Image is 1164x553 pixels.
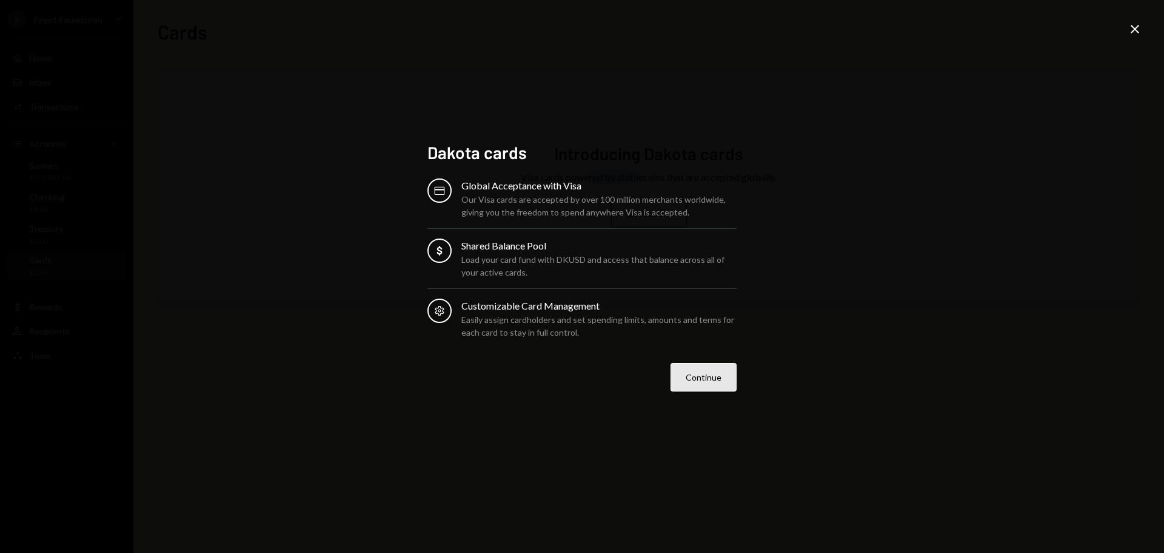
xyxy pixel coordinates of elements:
[427,141,737,165] h2: Dakota cards
[461,313,737,339] div: Easily assign cardholders and set spending limits, amounts and terms for each card to stay in ful...
[671,363,737,392] button: Continue
[461,299,737,313] div: Customizable Card Management
[461,178,737,193] div: Global Acceptance with Visa
[461,239,737,253] div: Shared Balance Pool
[461,193,737,219] div: Our Visa cards are accepted by over 100 million merchants worldwide, giving you the freedom to sp...
[461,253,737,279] div: Load your card fund with DKUSD and access that balance across all of your active cards.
